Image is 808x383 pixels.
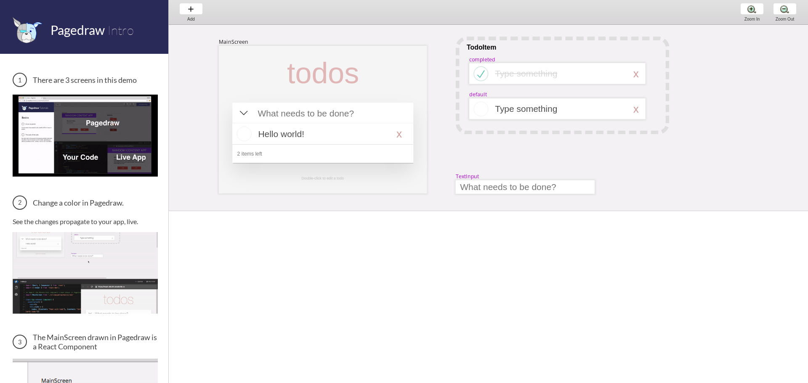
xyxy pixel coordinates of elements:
div: TextInput [456,173,479,180]
span: Intro [107,22,134,38]
img: 3 screens [13,95,158,176]
h3: Change a color in Pagedraw. [13,195,158,210]
div: default [469,91,487,98]
div: x [633,67,639,80]
span: Pagedraw [50,22,105,37]
div: Zoom Out [769,17,801,21]
img: zoom-plus.png [747,5,756,13]
div: MainScreen [219,38,248,45]
img: baseline-add-24px.svg [186,5,195,13]
img: favicon.png [13,17,42,43]
p: See the changes propagate to your app, live. [13,217,158,225]
h3: The MainScreen drawn in Pagedraw is a React Component [13,333,158,351]
div: Zoom In [736,17,768,21]
img: zoom-minus.png [780,5,789,13]
img: Change a color in Pagedraw [13,232,158,314]
div: completed [469,55,495,63]
div: Add [175,17,207,21]
div: x [633,103,639,115]
h3: There are 3 screens in this demo [13,73,158,87]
